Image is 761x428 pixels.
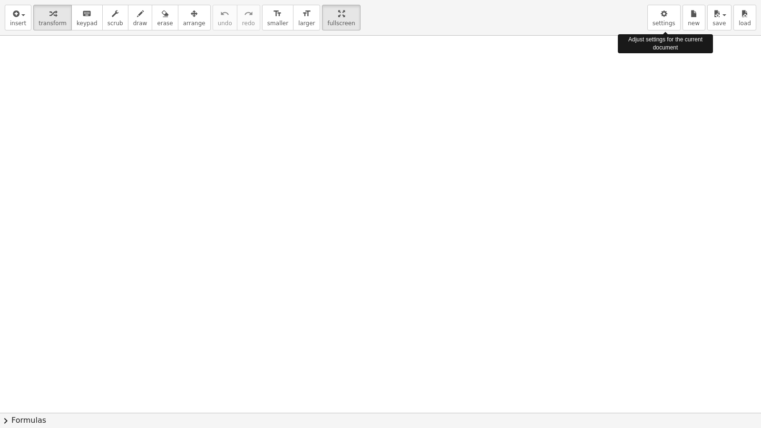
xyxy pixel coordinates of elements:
span: larger [298,20,315,27]
div: Adjust settings for the current document [618,34,713,53]
span: undo [218,20,232,27]
button: format_sizelarger [293,5,320,30]
button: insert [5,5,31,30]
i: keyboard [82,8,91,19]
span: save [712,20,726,27]
button: undoundo [213,5,237,30]
span: erase [157,20,173,27]
span: keypad [77,20,98,27]
span: redo [242,20,255,27]
span: transform [39,20,67,27]
button: redoredo [237,5,260,30]
button: settings [647,5,681,30]
i: format_size [302,8,311,19]
button: arrange [178,5,211,30]
span: settings [653,20,675,27]
button: save [707,5,732,30]
button: load [733,5,756,30]
span: insert [10,20,26,27]
span: fullscreen [327,20,355,27]
span: new [688,20,700,27]
button: transform [33,5,72,30]
span: draw [133,20,147,27]
i: redo [244,8,253,19]
button: keyboardkeypad [71,5,103,30]
button: draw [128,5,153,30]
i: undo [220,8,229,19]
button: format_sizesmaller [262,5,293,30]
button: erase [152,5,178,30]
button: scrub [102,5,128,30]
button: new [683,5,705,30]
span: load [739,20,751,27]
span: scrub [107,20,123,27]
i: format_size [273,8,282,19]
button: fullscreen [322,5,360,30]
span: smaller [267,20,288,27]
span: arrange [183,20,205,27]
